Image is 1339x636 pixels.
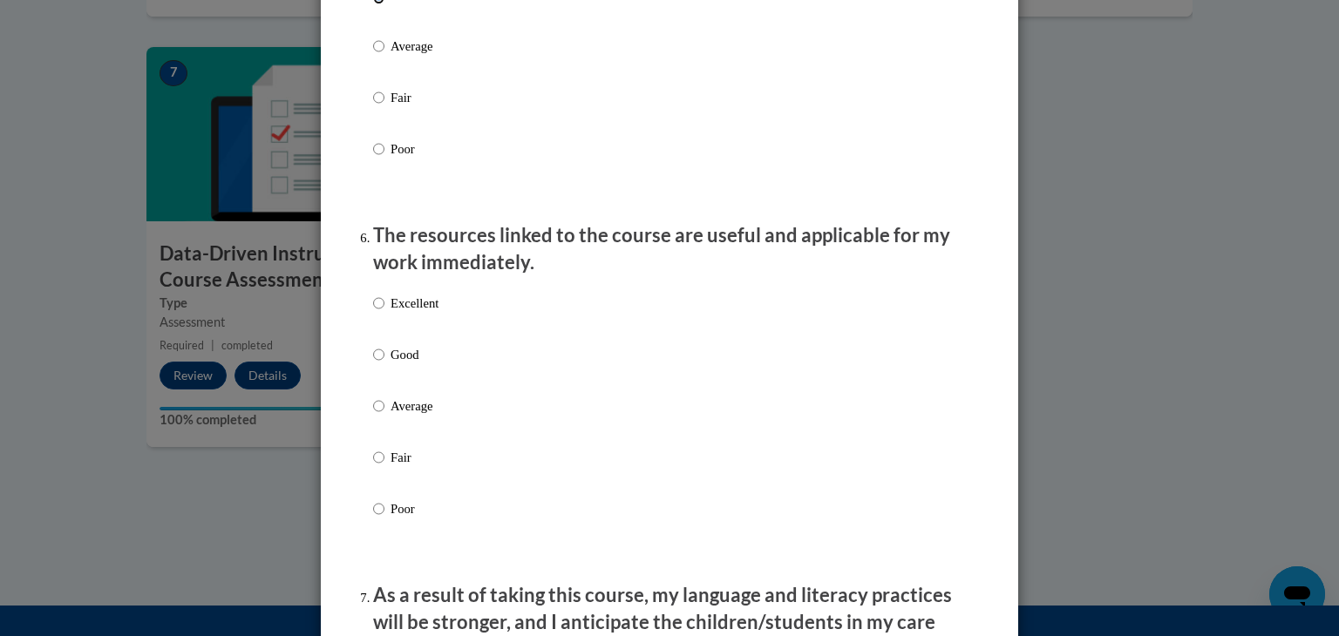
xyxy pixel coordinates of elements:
[373,88,384,107] input: Fair
[391,448,438,467] p: Fair
[373,222,966,276] p: The resources linked to the course are useful and applicable for my work immediately.
[373,396,384,416] input: Average
[391,88,438,107] p: Fair
[373,37,384,56] input: Average
[391,499,438,518] p: Poor
[373,294,384,313] input: Excellent
[373,448,384,467] input: Fair
[373,499,384,518] input: Poor
[373,345,384,364] input: Good
[391,294,438,313] p: Excellent
[391,396,438,416] p: Average
[373,139,384,159] input: Poor
[391,345,438,364] p: Good
[391,139,438,159] p: Poor
[391,37,438,56] p: Average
